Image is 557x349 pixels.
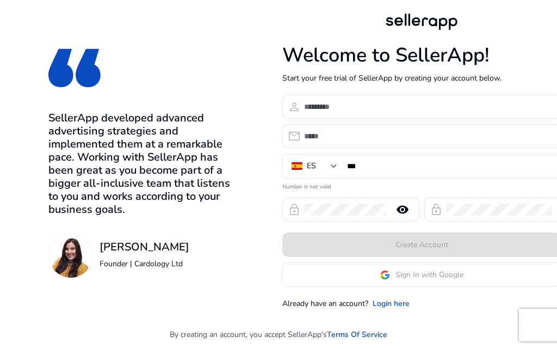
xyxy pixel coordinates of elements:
span: email [288,130,301,143]
span: lock [430,203,443,216]
p: Founder | Cardology Ltd [100,258,189,270]
span: person [288,100,301,113]
a: Login here [373,298,410,309]
p: Already have an account? [282,298,368,309]
h3: SellerApp developed advanced advertising strategies and implemented them at a remarkable pace. Wo... [48,112,234,216]
span: lock [288,203,301,216]
h3: [PERSON_NAME] [100,241,189,254]
div: ES [307,160,316,172]
a: Terms Of Service [327,329,387,340]
mat-icon: remove_red_eye [389,203,416,216]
